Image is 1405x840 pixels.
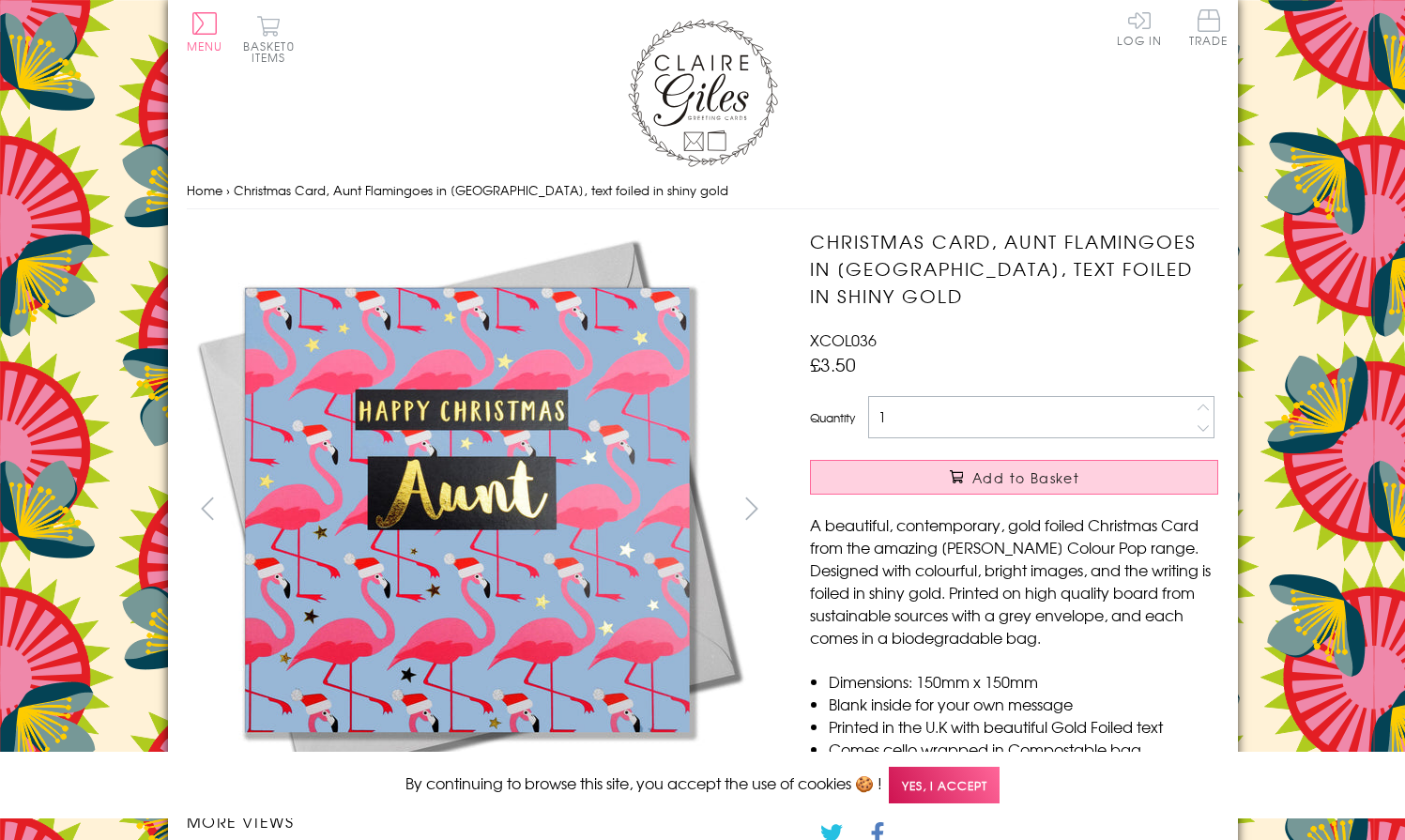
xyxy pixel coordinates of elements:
h1: Christmas Card, Aunt Flamingoes in [GEOGRAPHIC_DATA], text foiled in shiny gold [810,228,1218,309]
li: Comes cello wrapped in Compostable bag [829,738,1218,760]
span: Menu [187,38,223,54]
h3: More views [187,810,773,832]
a: Trade [1189,9,1229,50]
li: Printed in the U.K with beautiful Gold Foiled text [829,715,1218,738]
li: Blank inside for your own message [829,693,1218,715]
a: Home [187,181,222,199]
span: Add to Basket [972,468,1079,487]
button: Basket0 items [243,15,295,63]
span: Trade [1189,9,1229,46]
button: prev [187,487,229,529]
button: Menu [187,12,223,52]
img: Christmas Card, Aunt Flamingoes in Santa Hats, text foiled in shiny gold [772,228,1336,791]
nav: breadcrumbs [187,172,1219,210]
span: Yes, I accept [889,767,1000,803]
span: XCOL036 [810,328,877,351]
span: Christmas Card, Aunt Flamingoes in [GEOGRAPHIC_DATA], text foiled in shiny gold [234,181,728,199]
span: £3.50 [810,351,856,377]
li: Dimensions: 150mm x 150mm [829,670,1218,693]
button: Add to Basket [810,460,1218,495]
span: › [226,181,230,199]
img: Claire Giles Greetings Cards [628,19,778,167]
img: Christmas Card, Aunt Flamingoes in Santa Hats, text foiled in shiny gold [186,228,749,791]
label: Quantity [810,409,855,426]
p: A beautiful, contemporary, gold foiled Christmas Card from the amazing [PERSON_NAME] Colour Pop r... [810,513,1218,649]
button: next [730,487,772,529]
span: 0 items [252,38,295,66]
a: Log In [1117,9,1162,46]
